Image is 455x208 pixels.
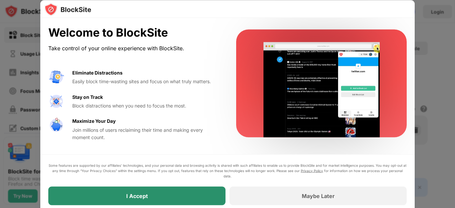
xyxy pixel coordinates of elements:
img: value-focus.svg [48,93,64,109]
div: Some features are supported by our affiliates’ technologies, and your personal data and browsing ... [48,162,407,178]
a: Privacy Policy [301,168,323,172]
img: value-avoid-distractions.svg [48,69,64,85]
div: Easily block time-wasting sites and focus on what truly matters. [72,78,220,85]
img: value-safe-time.svg [48,117,64,133]
div: Maybe Later [302,192,335,199]
div: I Accept [126,192,148,199]
div: Join millions of users reclaiming their time and making every moment count. [72,126,220,141]
div: Eliminate Distractions [72,69,123,76]
img: logo-blocksite.svg [44,3,91,16]
div: Welcome to BlockSite [48,26,220,40]
div: Stay on Track [72,93,103,101]
div: Maximize Your Day [72,117,116,125]
div: Block distractions when you need to focus the most. [72,102,220,109]
div: Take control of your online experience with BlockSite. [48,43,220,53]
